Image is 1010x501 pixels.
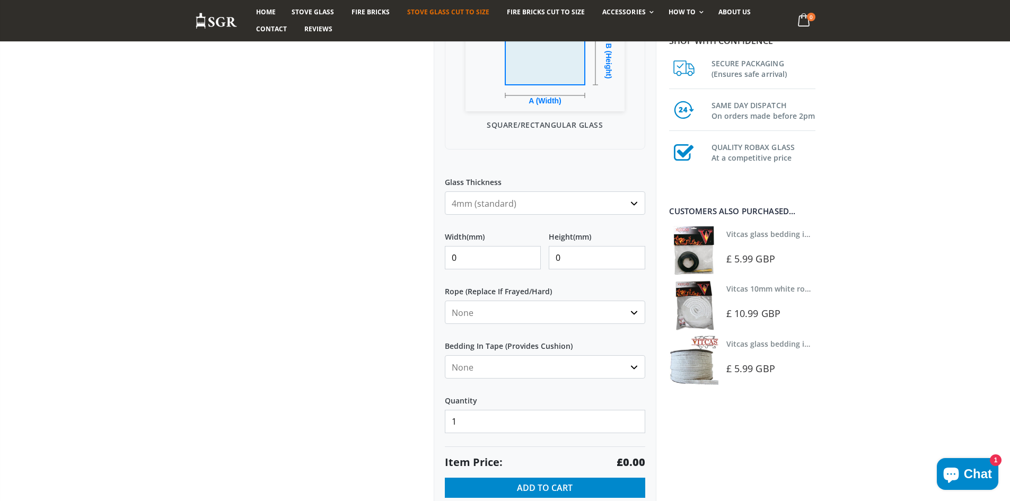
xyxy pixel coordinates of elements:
h3: SAME DAY DISPATCH On orders made before 2pm [712,98,815,121]
img: Vitcas stove glass bedding in tape [669,336,718,385]
a: Accessories [594,4,658,21]
span: About us [718,7,751,16]
a: Fire Bricks Cut To Size [499,4,593,21]
p: Square/Rectangular Glass [456,119,634,130]
a: 0 [793,11,815,31]
span: Accessories [602,7,645,16]
div: Customers also purchased... [669,207,815,215]
a: About us [710,4,759,21]
a: Reviews [296,21,340,38]
span: How To [669,7,696,16]
span: Stove Glass [292,7,334,16]
a: Vitcas glass bedding in tape - 2mm x 10mm x 2 meters [726,229,924,239]
span: (mm) [467,232,485,242]
span: 0 [807,13,815,21]
span: £ 5.99 GBP [726,252,775,265]
inbox-online-store-chat: Shopify online store chat [934,458,1002,493]
span: Stove Glass Cut To Size [407,7,489,16]
strong: £0.00 [617,455,645,470]
a: Stove Glass Cut To Size [399,4,497,21]
span: Reviews [304,24,332,33]
label: Height [549,223,645,242]
a: Vitcas 10mm white rope kit - includes rope seal and glue! [726,284,934,294]
span: Contact [256,24,287,33]
button: Add to Cart [445,478,645,498]
span: Fire Bricks [352,7,390,16]
span: Fire Bricks Cut To Size [507,7,585,16]
label: Rope (Replace If Frayed/Hard) [445,277,645,296]
a: Contact [248,21,295,38]
a: How To [661,4,709,21]
label: Bedding In Tape (Provides Cushion) [445,332,645,351]
span: Add to Cart [517,482,573,494]
span: (mm) [573,232,591,242]
img: Vitcas stove glass bedding in tape [669,226,718,275]
label: Quantity [445,386,645,406]
h3: QUALITY ROBAX GLASS At a competitive price [712,140,815,163]
label: Width [445,223,541,242]
img: Stove Glass Replacement [195,12,238,30]
h3: SECURE PACKAGING (Ensures safe arrival) [712,56,815,80]
a: Stove Glass [284,4,342,21]
img: Vitcas white rope, glue and gloves kit 10mm [669,280,718,330]
label: Glass Thickness [445,168,645,187]
img: Square/Rectangular Glass [466,5,625,111]
a: Home [248,4,284,21]
span: Item Price: [445,455,503,470]
span: £ 5.99 GBP [726,362,775,375]
span: Home [256,7,276,16]
a: Vitcas glass bedding in tape - 2mm x 15mm x 2 meters (White) [726,339,952,349]
span: £ 10.99 GBP [726,307,780,320]
a: Fire Bricks [344,4,398,21]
